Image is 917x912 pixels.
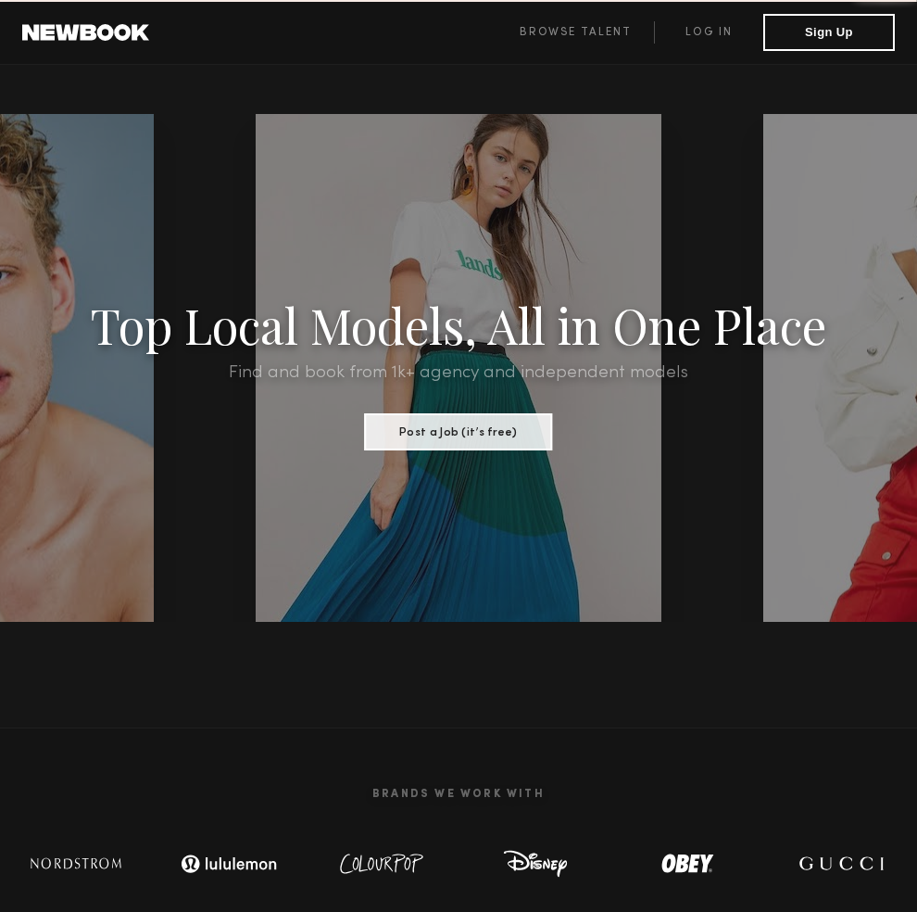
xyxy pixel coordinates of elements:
img: logo-nordstrom.svg [19,845,133,882]
a: Log in [654,21,763,44]
h2: Find and book from 1k+ agency and independent models [69,361,848,384]
a: Browse Talent [496,21,654,44]
button: Sign Up [763,14,895,51]
a: Post a Job (it’s free) [365,420,553,440]
img: logo-lulu.svg [171,845,286,882]
img: logo-colour-pop.svg [324,845,439,882]
img: logo-disney.svg [477,845,592,882]
h1: Top Local Models, All in One Place [69,297,848,354]
img: logo-gucci.svg [783,845,898,882]
button: Post a Job (it’s free) [365,413,553,450]
img: logo-obey.svg [630,845,745,882]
